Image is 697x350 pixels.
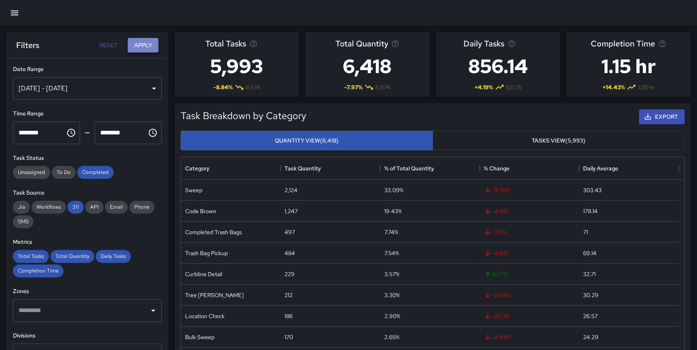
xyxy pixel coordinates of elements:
[181,109,306,122] h5: Task Breakdown by Category
[13,189,162,197] h6: Task Source
[185,207,216,215] div: Code Brown
[85,201,103,214] div: API
[246,83,260,91] span: 6,574
[484,291,510,299] span: -3.64 %
[284,186,297,194] div: 2,124
[205,37,246,50] span: Total Tasks
[13,250,49,263] div: Total Tasks
[344,83,362,91] span: -7.97 %
[185,157,209,180] div: Category
[128,38,158,53] button: Apply
[284,207,298,215] div: 1,247
[506,83,522,91] span: 821.75
[284,157,321,180] div: Task Quantity
[480,157,579,180] div: % Change
[474,83,493,91] span: + 4.19 %
[67,201,84,214] div: 311
[583,157,618,180] div: Daily Average
[32,201,66,214] div: Workflows
[638,83,655,91] span: 1.00 hr
[16,39,39,52] h6: Filters
[13,218,34,225] span: SMS
[583,207,598,215] div: 178.14
[583,291,598,299] div: 30.29
[51,250,94,263] div: Total Quantity
[185,312,225,320] div: Location Check
[13,203,30,210] span: Jia
[384,312,400,320] div: 2.90%
[85,203,103,210] span: API
[13,215,34,228] div: SMS
[432,131,684,151] button: Tasks View(5,993)
[96,250,131,263] div: Daily Tasks
[384,186,403,194] div: 33.09%
[375,83,390,91] span: 6,974
[484,157,510,180] div: % Change
[591,50,666,82] h3: 1.15 hr
[484,312,510,320] span: -25.3 %
[484,270,507,278] span: 4.57 %
[658,40,666,48] svg: Average time taken to complete tasks in the selected period, compared to the previous period.
[484,228,506,236] span: -3.5 %
[185,333,215,341] div: Bulk Sweep
[32,203,66,210] span: Workflows
[284,291,293,299] div: 212
[185,291,244,299] div: Tree Wells
[463,50,533,82] h3: 856.14
[284,249,295,257] div: 484
[13,154,162,163] h6: Task Status
[384,249,399,257] div: 7.54%
[77,169,114,176] span: Completed
[384,207,402,215] div: 19.43%
[13,166,50,179] div: Unassigned
[583,270,596,278] div: 32.71
[384,157,434,180] div: % of Total Quantity
[129,201,154,214] div: Phone
[384,270,399,278] div: 3.57%
[380,157,479,180] div: % of Total Quantity
[335,50,399,82] h3: 6,418
[213,83,233,91] span: -8.84 %
[284,270,295,278] div: 229
[583,228,588,236] div: 71
[145,125,161,141] button: Choose time, selected time is 11:59 PM
[583,312,598,320] div: 26.57
[284,333,293,341] div: 170
[639,109,684,124] button: Export
[95,38,121,53] button: Reset
[105,203,128,210] span: Email
[13,331,162,340] h6: Divisions
[13,287,162,296] h6: Zones
[13,264,63,277] div: Completion Time
[583,186,602,194] div: 303.43
[13,109,162,118] h6: Time Range
[13,253,49,260] span: Total Tasks
[51,253,94,260] span: Total Quantity
[13,65,162,74] h6: Date Range
[484,186,510,194] span: -9.58 %
[13,201,30,214] div: Jia
[185,228,242,236] div: Completed Trash Bags
[583,333,598,341] div: 24.29
[181,131,433,151] button: Quantity View(6,418)
[185,249,228,257] div: Trash Bag Pickup
[579,157,678,180] div: Daily Average
[284,312,293,320] div: 186
[52,166,76,179] div: To Do
[280,157,380,180] div: Task Quantity
[105,201,128,214] div: Email
[13,169,50,176] span: Unassigned
[13,267,63,274] span: Completion Time
[463,37,504,50] span: Daily Tasks
[591,37,655,50] span: Completion Time
[205,50,268,82] h3: 5,993
[384,333,399,341] div: 2.65%
[249,40,257,48] svg: Total number of tasks in the selected period, compared to the previous period.
[384,228,398,236] div: 7.74%
[335,37,388,50] span: Total Quantity
[185,186,202,194] div: Sweep
[77,166,114,179] div: Completed
[284,228,295,236] div: 497
[96,253,131,260] span: Daily Tasks
[583,249,596,257] div: 69.14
